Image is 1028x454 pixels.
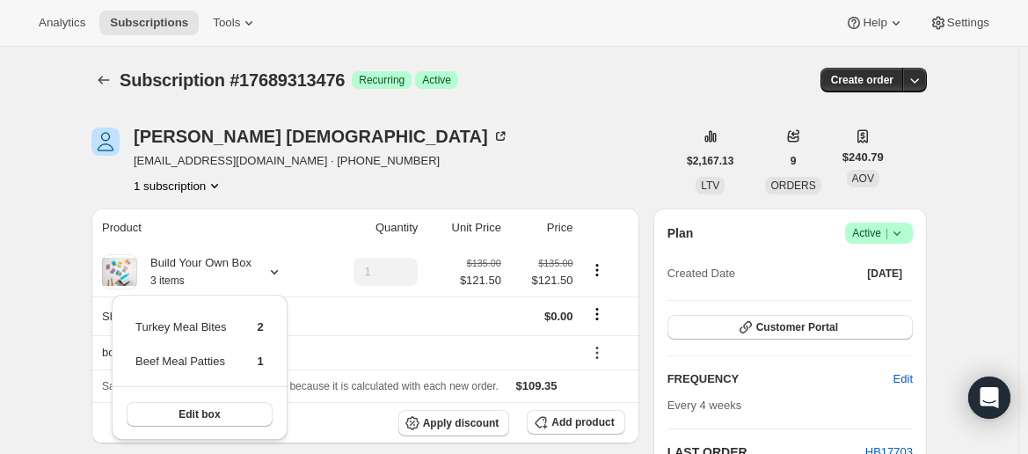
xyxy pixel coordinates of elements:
button: [DATE] [857,261,913,286]
span: $0.00 [544,310,573,323]
span: Help [863,16,886,30]
div: box-discount-9X93JX [102,344,572,362]
span: Recurring [359,73,405,87]
th: Shipping [91,297,320,335]
span: [EMAIL_ADDRESS][DOMAIN_NAME] · [PHONE_NUMBER] [134,152,509,170]
span: Tools [213,16,240,30]
button: Product actions [583,260,611,280]
span: $2,167.13 [687,154,733,168]
th: Product [91,209,320,247]
button: Subscriptions [91,68,116,92]
span: 2 [258,320,264,333]
button: Analytics [28,11,96,35]
th: Price [507,209,579,247]
button: Add product [527,410,624,435]
span: Apply discount [423,416,499,430]
span: $121.50 [512,272,573,289]
button: Edit box [127,402,273,427]
button: Shipping actions [583,304,611,324]
span: Active [422,73,451,87]
div: Open Intercom Messenger [968,377,1010,419]
div: Build Your Own Box [137,254,252,289]
button: Subscriptions [99,11,199,35]
button: Create order [820,68,904,92]
span: 1 [258,355,264,368]
span: AOV [852,172,874,185]
button: Settings [919,11,1000,35]
span: Active [852,224,906,242]
td: Beef Meal Patties [135,352,228,384]
button: Product actions [134,177,223,194]
h2: FREQUENCY [667,370,893,388]
button: Tools [202,11,268,35]
span: Subscriptions [110,16,188,30]
small: $135.00 [538,258,572,268]
span: | [886,226,888,240]
span: 9 [791,154,797,168]
div: [PERSON_NAME] [DEMOGRAPHIC_DATA] [134,128,509,145]
span: Subscription #17689313476 [120,70,345,90]
small: 3 items [150,275,185,287]
button: $2,167.13 [676,149,744,173]
h2: Plan [667,224,694,242]
td: Turkey Meal Bites [135,318,228,350]
span: Analytics [39,16,85,30]
span: Edit [893,370,913,388]
button: Edit [883,365,923,393]
span: Edit box [179,407,220,421]
span: Every 4 weeks [667,399,742,412]
span: LTV [701,179,719,192]
th: Unit Price [423,209,507,247]
th: Quantity [320,209,424,247]
span: $121.50 [460,272,501,289]
button: Apply discount [398,410,510,436]
span: Create order [831,73,893,87]
span: $240.79 [842,149,884,166]
span: Dean Cristofaro [91,128,120,156]
span: Settings [947,16,989,30]
button: Help [835,11,915,35]
small: $135.00 [467,258,501,268]
button: 9 [780,149,807,173]
span: Sales tax (if applicable) is not displayed because it is calculated with each new order. [102,380,499,392]
span: [DATE] [867,267,902,281]
button: Customer Portal [667,315,913,340]
span: Add product [551,415,614,429]
span: ORDERS [770,179,815,192]
span: Created Date [667,265,735,282]
span: $109.35 [516,379,558,392]
span: Customer Portal [756,320,838,334]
